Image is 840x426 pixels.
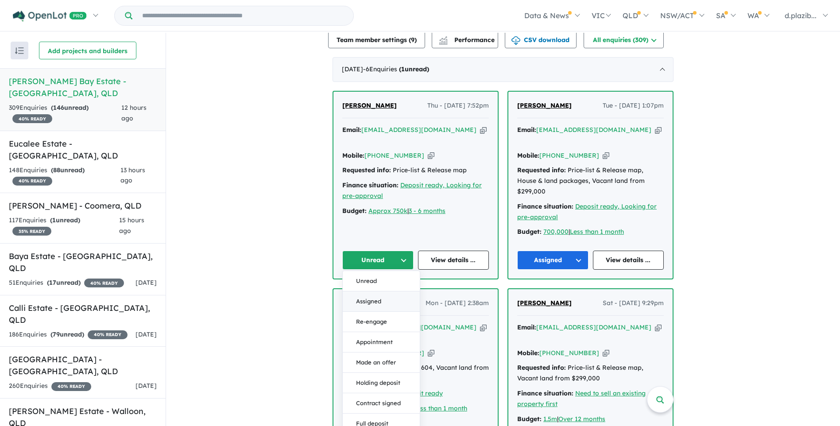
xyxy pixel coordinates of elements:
[413,404,467,412] a: Less than 1 month
[343,393,420,414] button: Contract signed
[409,207,445,215] a: 3 - 6 months
[342,207,367,215] strong: Budget:
[47,279,81,287] strong: ( unread)
[517,165,664,197] div: Price-list & Release map, House & land packages, Vacant land from $299,000
[13,11,87,22] img: Openlot PRO Logo White
[440,36,495,44] span: Performance
[536,323,651,331] a: [EMAIL_ADDRESS][DOMAIN_NAME]
[517,251,588,270] button: Assigned
[603,349,609,358] button: Copy
[426,298,489,309] span: Mon - [DATE] 2:38am
[342,101,397,111] a: [PERSON_NAME]
[135,330,157,338] span: [DATE]
[517,101,572,111] a: [PERSON_NAME]
[418,251,489,270] a: View details ...
[342,101,397,109] span: [PERSON_NAME]
[517,363,664,384] div: Price-list & Release map, Vacant land from $299,000
[439,39,448,45] img: bar-chart.svg
[655,125,662,135] button: Copy
[50,330,84,338] strong: ( unread)
[539,151,599,159] a: [PHONE_NUMBER]
[134,6,352,25] input: Try estate name, suburb, builder or developer
[84,279,124,287] span: 40 % READY
[480,323,487,332] button: Copy
[570,228,624,236] a: Less than 1 month
[342,126,361,134] strong: Email:
[364,151,424,159] a: [PHONE_NUMBER]
[517,298,572,309] a: [PERSON_NAME]
[88,330,128,339] span: 40 % READY
[53,330,60,338] span: 79
[593,251,664,270] a: View details ...
[517,101,572,109] span: [PERSON_NAME]
[603,101,664,111] span: Tue - [DATE] 1:07pm
[342,181,482,200] a: Deposit ready, Looking for pre-approval
[536,126,651,134] a: [EMAIL_ADDRESS][DOMAIN_NAME]
[342,166,391,174] strong: Requested info:
[505,31,577,48] button: CSV download
[361,126,476,134] a: [EMAIL_ADDRESS][DOMAIN_NAME]
[517,299,572,307] span: [PERSON_NAME]
[517,389,646,408] a: Need to sell an existing property first
[517,227,664,237] div: |
[121,104,147,122] span: 12 hours ago
[400,389,443,397] a: Deposit ready
[543,415,557,423] a: 1.5m
[53,104,64,112] span: 146
[427,101,489,111] span: Thu - [DATE] 7:52pm
[328,31,425,48] button: Team member settings (9)
[411,36,414,44] span: 9
[517,364,566,372] strong: Requested info:
[12,114,52,123] span: 40 % READY
[9,302,157,326] h5: Calli Estate - [GEOGRAPHIC_DATA] , QLD
[9,200,157,212] h5: [PERSON_NAME] - Coomera , QLD
[49,279,56,287] span: 17
[15,47,24,54] img: sort.svg
[558,415,605,423] u: Over 12 months
[785,11,817,20] span: d.plazib...
[9,138,157,162] h5: Eucalee Estate - [GEOGRAPHIC_DATA] , QLD
[517,126,536,134] strong: Email:
[401,65,405,73] span: 1
[517,151,539,159] strong: Mobile:
[517,202,573,210] strong: Finance situation:
[51,166,85,174] strong: ( unread)
[343,332,420,352] button: Appointment
[368,207,407,215] a: Approx 750k
[9,103,121,124] div: 309 Enquir ies
[343,291,420,312] button: Assigned
[584,31,664,48] button: All enquiries (309)
[9,381,91,391] div: 260 Enquir ies
[603,298,664,309] span: Sat - [DATE] 9:29pm
[135,382,157,390] span: [DATE]
[517,228,542,236] strong: Budget:
[432,31,498,48] button: Performance
[399,65,429,73] strong: ( unread)
[39,42,136,59] button: Add projects and builders
[517,166,566,174] strong: Requested info:
[120,166,145,185] span: 13 hours ago
[517,389,573,397] strong: Finance situation:
[342,151,364,159] strong: Mobile:
[9,250,157,274] h5: Baya Estate - [GEOGRAPHIC_DATA] , QLD
[50,216,80,224] strong: ( unread)
[439,36,447,41] img: line-chart.svg
[9,165,120,186] div: 148 Enquir ies
[53,166,60,174] span: 88
[9,353,157,377] h5: [GEOGRAPHIC_DATA] - [GEOGRAPHIC_DATA] , QLD
[543,228,569,236] a: 700,000
[517,414,664,425] div: |
[9,75,157,99] h5: [PERSON_NAME] Bay Estate - [GEOGRAPHIC_DATA] , QLD
[333,57,674,82] div: [DATE]
[517,202,657,221] a: Deposit ready, Looking for pre-approval
[343,271,420,291] button: Unread
[119,216,144,235] span: 15 hours ago
[428,349,434,358] button: Copy
[343,352,420,373] button: Made an offer
[342,206,489,217] div: |
[342,165,489,176] div: Price-list & Release map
